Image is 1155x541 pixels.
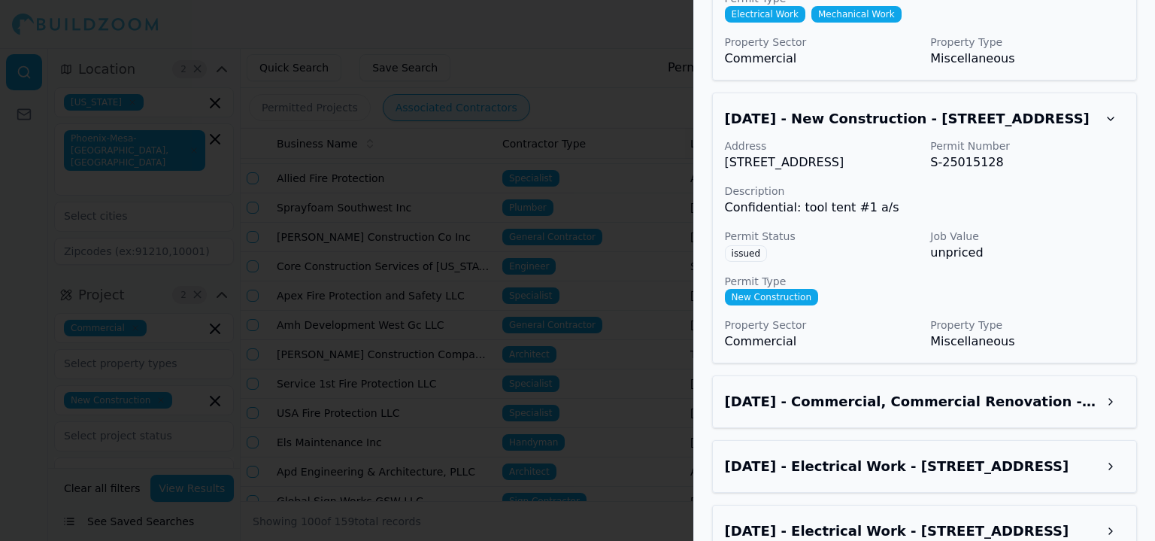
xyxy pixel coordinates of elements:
p: Permit Status [725,229,919,244]
p: [STREET_ADDRESS] [725,153,919,172]
h3: Sep 1, 2025 - Electrical Work - 5088 W Innovation Cir, Phoenix, AZ, 85083 [725,456,1097,477]
p: Miscellaneous [930,50,1124,68]
p: unpriced [930,244,1124,262]
p: Job Value [930,229,1124,244]
p: Miscellaneous [930,333,1124,351]
p: Address [725,138,919,153]
p: Description [725,184,1124,199]
p: Commercial [725,50,919,68]
p: Permit Number [930,138,1124,153]
p: Confidential: tool tent #1 a/s [725,199,1124,217]
span: Electrical Work [725,6,805,23]
p: Property Sector [725,318,919,333]
p: Permit Type [725,274,1124,289]
span: Mechanical Work [811,6,902,23]
p: Property Sector [725,35,919,50]
h3: Sep 7, 2025 - New Construction - 32200 N 43rd Ave, Phoenix, AZ, 85083 [725,108,1097,129]
span: issued [725,245,767,262]
p: S-25015128 [930,153,1124,172]
span: New Construction [725,289,818,305]
p: Commercial [725,333,919,351]
h3: Sep 3, 2025 - Commercial, Commercial Renovation - 32190 N Lake Pl, Peoria, AZ, 85383 [725,391,1097,412]
p: Property Type [930,35,1124,50]
p: Property Type [930,318,1124,333]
